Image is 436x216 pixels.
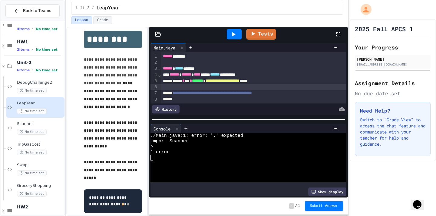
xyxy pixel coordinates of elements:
[150,84,158,90] div: 6
[17,150,47,155] span: No time set
[17,39,63,45] span: HW1
[5,4,60,17] button: Back to Teams
[360,117,425,147] p: Switch to "Grade View" to access the chat feature and communicate with your teacher for help and ...
[150,126,173,132] div: Console
[76,6,89,11] span: Unit-2
[357,56,429,62] div: [PERSON_NAME]
[36,68,58,72] span: No time set
[152,105,180,113] div: History
[36,27,58,31] span: No time set
[411,192,430,210] iframe: chat widget
[96,5,120,12] span: LeapYear
[355,79,431,87] h2: Assignment Details
[17,48,30,52] span: 2 items
[17,170,47,176] span: No time set
[158,72,161,77] span: Fold line
[357,62,429,67] div: [EMAIL_ADDRESS][DOMAIN_NAME]
[71,16,92,24] button: Lesson
[150,53,158,59] div: 1
[310,204,338,208] span: Submit Answer
[150,96,158,103] div: 8
[17,129,47,135] span: No time set
[32,26,33,31] span: •
[295,204,297,208] span: /
[17,191,47,197] span: No time set
[150,43,186,52] div: Main.java
[158,66,161,71] span: Fold line
[298,204,300,208] span: 1
[150,124,181,133] div: Console
[17,204,63,210] span: HW2
[17,108,47,114] span: No time set
[17,183,63,188] span: GroceryShopping
[150,139,189,144] span: import Scanner
[150,66,158,72] div: 3
[150,45,178,51] div: Main.java
[32,47,33,52] span: •
[150,150,170,155] span: 1 error
[150,90,158,96] div: 7
[354,2,373,16] div: My Account
[17,163,63,168] span: Swap
[17,27,30,31] span: 4 items
[150,78,158,84] div: 5
[246,29,276,40] a: Tests
[150,102,158,108] div: 9
[308,187,346,196] div: Show display
[360,107,425,114] h3: Need Help?
[355,90,431,97] div: No due date set
[17,60,63,65] span: Unit-2
[23,8,51,14] span: Back to Teams
[150,59,158,66] div: 2
[150,144,153,150] span: ^
[355,43,431,52] h2: Your Progress
[355,25,413,33] h1: 2025 Fall APCS 1
[32,68,33,73] span: •
[289,203,294,209] span: -
[17,80,63,85] span: DebugChallenge2
[36,48,58,52] span: No time set
[17,68,30,72] span: 6 items
[93,16,112,24] button: Grade
[17,101,63,106] span: LeapYear
[17,142,63,147] span: TripGasCost
[305,201,343,211] button: Submit Answer
[17,88,47,93] span: No time set
[92,6,94,11] span: /
[150,72,158,78] div: 4
[17,121,63,127] span: Scanner
[150,133,243,139] span: ./Main.java:1: error: '.' expected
